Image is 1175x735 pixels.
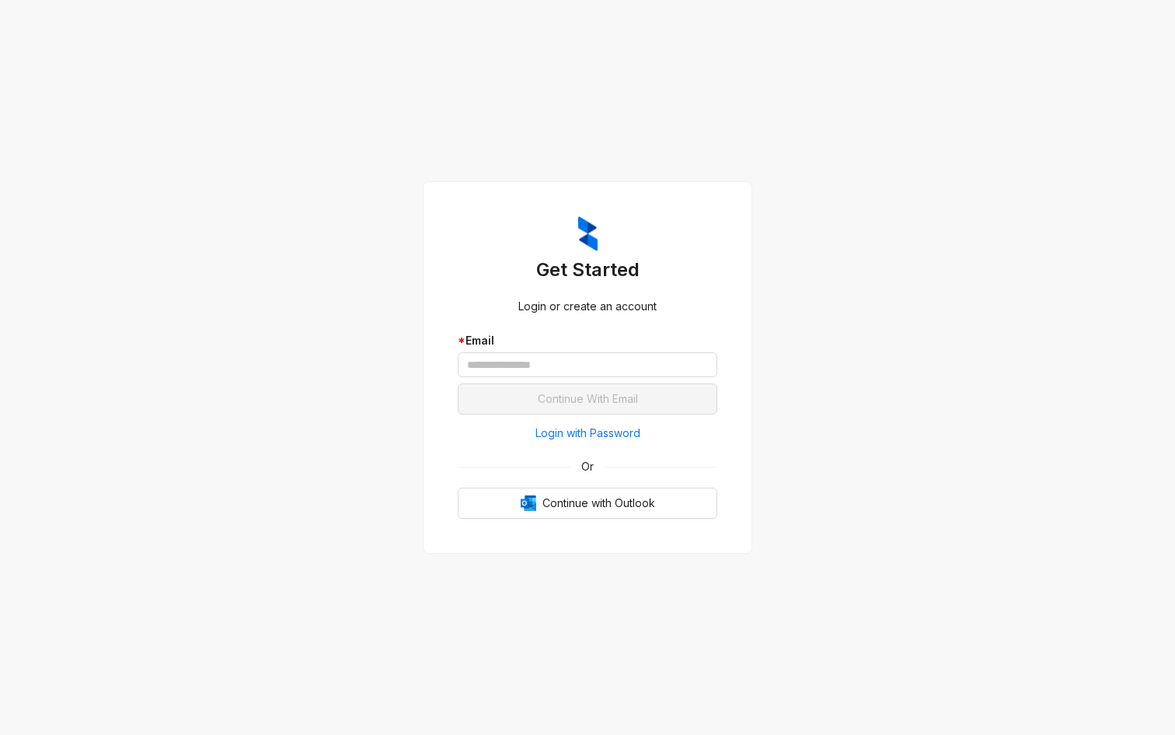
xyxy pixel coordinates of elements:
[458,257,717,282] h3: Get Started
[578,216,598,252] img: ZumaIcon
[458,488,717,519] button: OutlookContinue with Outlook
[521,495,536,511] img: Outlook
[458,298,717,315] div: Login or create an account
[458,421,717,446] button: Login with Password
[535,425,640,442] span: Login with Password
[458,332,717,349] div: Email
[542,495,655,512] span: Continue with Outlook
[458,383,717,415] button: Continue With Email
[570,458,605,475] span: Or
